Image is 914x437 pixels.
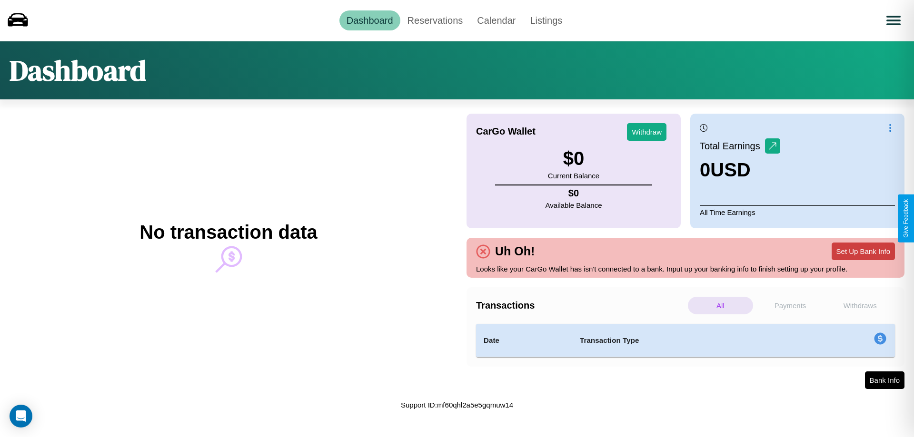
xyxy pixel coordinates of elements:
[758,297,823,314] p: Payments
[339,10,400,30] a: Dashboard
[700,137,765,155] p: Total Earnings
[10,405,32,427] div: Open Intercom Messenger
[580,335,796,346] h4: Transaction Type
[400,10,470,30] a: Reservations
[470,10,523,30] a: Calendar
[903,199,909,238] div: Give Feedback
[627,123,666,141] button: Withdraw
[546,199,602,212] p: Available Balance
[139,222,317,243] h2: No transaction data
[832,243,895,260] button: Set Up Bank Info
[10,51,146,90] h1: Dashboard
[700,159,780,181] h3: 0 USD
[700,205,895,219] p: All Time Earnings
[548,148,599,169] h3: $ 0
[401,398,513,411] p: Support ID: mf60qhl2a5e5gqmuw14
[548,169,599,182] p: Current Balance
[476,300,685,311] h4: Transactions
[476,324,895,357] table: simple table
[476,262,895,275] p: Looks like your CarGo Wallet has isn't connected to a bank. Input up your banking info to finish ...
[476,126,536,137] h4: CarGo Wallet
[523,10,569,30] a: Listings
[490,244,539,258] h4: Uh Oh!
[827,297,893,314] p: Withdraws
[546,188,602,199] h4: $ 0
[484,335,565,346] h4: Date
[865,371,904,389] button: Bank Info
[688,297,753,314] p: All
[880,7,907,34] button: Open menu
